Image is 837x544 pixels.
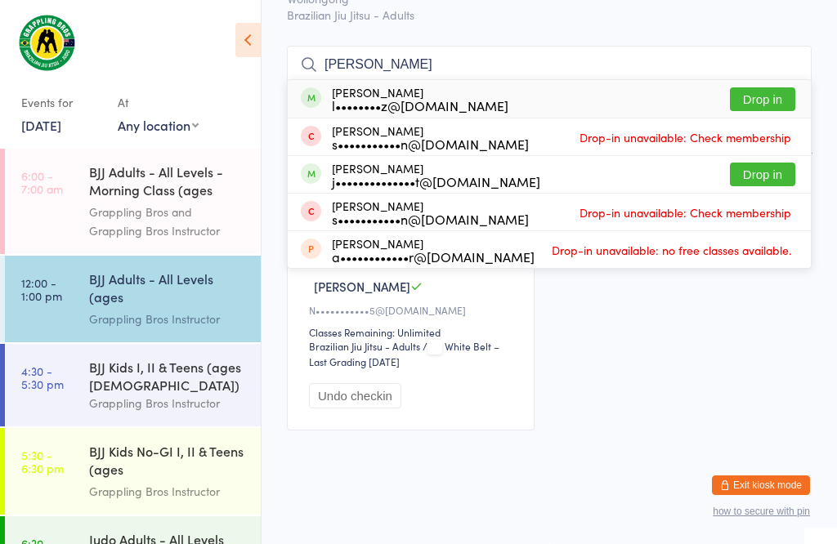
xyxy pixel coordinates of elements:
div: N•••••••••••5@[DOMAIN_NAME] [309,303,517,317]
div: a••••••••••••r@[DOMAIN_NAME] [332,250,535,263]
div: At [118,89,199,116]
a: 4:30 -5:30 pmBJJ Kids I, II & Teens (ages [DEMOGRAPHIC_DATA])Grappling Bros Instructor [5,344,261,426]
button: how to secure with pin [713,506,810,517]
button: Exit kiosk mode [712,475,810,495]
div: [PERSON_NAME] [332,162,540,188]
time: 6:00 - 7:00 am [21,169,63,195]
button: Drop in [730,87,795,111]
a: [DATE] [21,116,61,134]
button: Undo checkin [309,383,401,408]
div: BJJ Adults - All Levels - Morning Class (ages [DEMOGRAPHIC_DATA]+) [89,163,247,203]
div: s•••••••••••n@[DOMAIN_NAME] [332,137,529,150]
div: [PERSON_NAME] [332,199,529,225]
span: Drop-in unavailable: Check membership [575,125,795,149]
div: BJJ Adults - All Levels (ages [DEMOGRAPHIC_DATA]+) [89,270,247,310]
span: [PERSON_NAME] [314,278,410,295]
div: BJJ Kids I, II & Teens (ages [DEMOGRAPHIC_DATA]) [89,358,247,394]
div: [PERSON_NAME] [332,237,535,263]
time: 5:30 - 6:30 pm [21,448,64,475]
div: Classes Remaining: Unlimited [309,325,517,339]
a: 5:30 -6:30 pmBJJ Kids No-GI I, II & Teens (ages [DEMOGRAPHIC_DATA])Grappling Bros Instructor [5,428,261,515]
time: 4:30 - 5:30 pm [21,364,64,390]
div: Grappling Bros and Grappling Bros Instructor [89,203,247,240]
div: Grappling Bros Instructor [89,394,247,412]
a: 12:00 -1:00 pmBJJ Adults - All Levels (ages [DEMOGRAPHIC_DATA]+)Grappling Bros Instructor [5,256,261,342]
div: [PERSON_NAME] [332,124,529,150]
div: Grappling Bros Instructor [89,310,247,328]
img: Grappling Bros Wollongong [16,12,78,73]
span: Brazilian Jiu Jitsu - Adults [287,7,812,23]
div: BJJ Kids No-GI I, II & Teens (ages [DEMOGRAPHIC_DATA]) [89,442,247,482]
span: Drop-in unavailable: Check membership [575,200,795,225]
div: Any location [118,116,199,134]
a: 6:00 -7:00 amBJJ Adults - All Levels - Morning Class (ages [DEMOGRAPHIC_DATA]+)Grappling Bros and... [5,149,261,254]
span: Drop-in unavailable: no free classes available. [548,238,795,262]
div: s•••••••••••n@[DOMAIN_NAME] [332,212,529,225]
div: Grappling Bros Instructor [89,482,247,501]
time: 12:00 - 1:00 pm [21,276,62,302]
input: Search [287,46,812,83]
div: Brazilian Jiu Jitsu - Adults [309,339,420,353]
button: Drop in [730,163,795,186]
div: [PERSON_NAME] [332,86,508,112]
div: j••••••••••••••t@[DOMAIN_NAME] [332,175,540,188]
div: l••••••••z@[DOMAIN_NAME] [332,99,508,112]
div: Events for [21,89,101,116]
